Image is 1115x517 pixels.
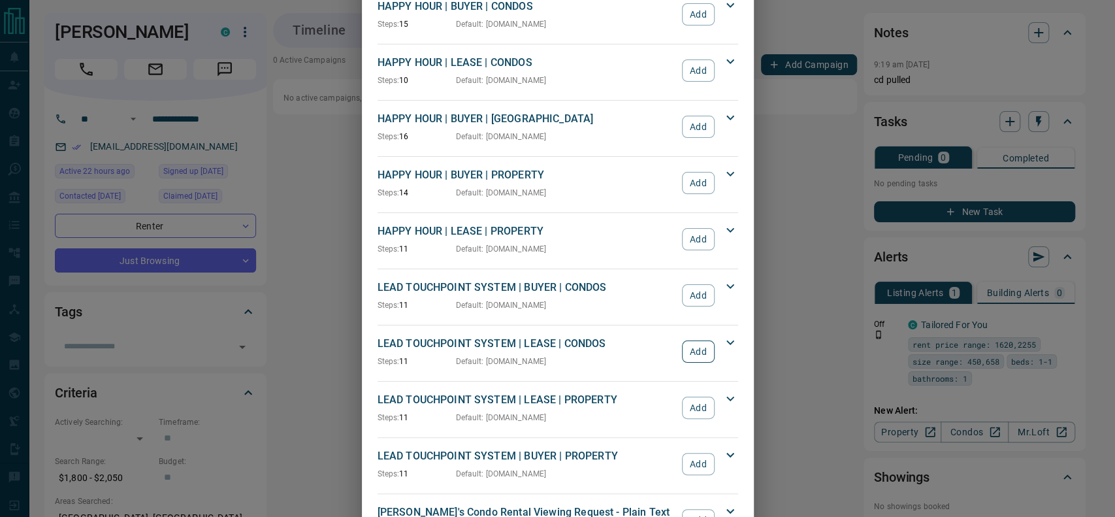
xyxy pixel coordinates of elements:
p: Default : [DOMAIN_NAME] [456,356,547,367]
p: HAPPY HOUR | BUYER | [GEOGRAPHIC_DATA] [378,111,676,127]
span: Steps: [378,188,400,197]
button: Add [682,116,714,138]
button: Add [682,172,714,194]
span: Steps: [378,413,400,422]
button: Add [682,284,714,307]
p: HAPPY HOUR | BUYER | PROPERTY [378,167,676,183]
p: 14 [378,187,456,199]
div: LEAD TOUCHPOINT SYSTEM | LEASE | PROPERTYSteps:11Default: [DOMAIN_NAME]Add [378,390,738,426]
div: HAPPY HOUR | LEASE | PROPERTYSteps:11Default: [DOMAIN_NAME]Add [378,221,738,258]
p: 11 [378,468,456,480]
button: Add [682,59,714,82]
p: Default : [DOMAIN_NAME] [456,18,547,30]
p: Default : [DOMAIN_NAME] [456,412,547,424]
div: HAPPY HOUR | BUYER | PROPERTYSteps:14Default: [DOMAIN_NAME]Add [378,165,738,201]
button: Add [682,3,714,25]
span: Steps: [378,244,400,254]
div: HAPPY HOUR | LEASE | CONDOSSteps:10Default: [DOMAIN_NAME]Add [378,52,738,89]
p: LEAD TOUCHPOINT SYSTEM | LEASE | PROPERTY [378,392,676,408]
span: Steps: [378,469,400,478]
p: LEAD TOUCHPOINT SYSTEM | BUYER | PROPERTY [378,448,676,464]
span: Steps: [378,76,400,85]
p: Default : [DOMAIN_NAME] [456,243,547,255]
div: LEAD TOUCHPOINT SYSTEM | BUYER | CONDOSSteps:11Default: [DOMAIN_NAME]Add [378,277,738,314]
p: 11 [378,412,456,424]
p: LEAD TOUCHPOINT SYSTEM | LEASE | CONDOS [378,336,676,352]
p: HAPPY HOUR | LEASE | PROPERTY [378,224,676,239]
p: 10 [378,75,456,86]
p: Default : [DOMAIN_NAME] [456,75,547,86]
p: Default : [DOMAIN_NAME] [456,187,547,199]
div: LEAD TOUCHPOINT SYSTEM | LEASE | CONDOSSteps:11Default: [DOMAIN_NAME]Add [378,333,738,370]
p: LEAD TOUCHPOINT SYSTEM | BUYER | CONDOS [378,280,676,295]
p: HAPPY HOUR | LEASE | CONDOS [378,55,676,71]
span: Steps: [378,301,400,310]
p: Default : [DOMAIN_NAME] [456,299,547,311]
button: Add [682,397,714,419]
span: Steps: [378,20,400,29]
p: 11 [378,356,456,367]
span: Steps: [378,357,400,366]
p: 11 [378,243,456,255]
p: Default : [DOMAIN_NAME] [456,468,547,480]
p: 15 [378,18,456,30]
button: Add [682,453,714,475]
p: 11 [378,299,456,311]
div: LEAD TOUCHPOINT SYSTEM | BUYER | PROPERTYSteps:11Default: [DOMAIN_NAME]Add [378,446,738,482]
button: Add [682,341,714,363]
div: HAPPY HOUR | BUYER | [GEOGRAPHIC_DATA]Steps:16Default: [DOMAIN_NAME]Add [378,108,738,145]
span: Steps: [378,132,400,141]
p: Default : [DOMAIN_NAME] [456,131,547,142]
p: 16 [378,131,456,142]
button: Add [682,228,714,250]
